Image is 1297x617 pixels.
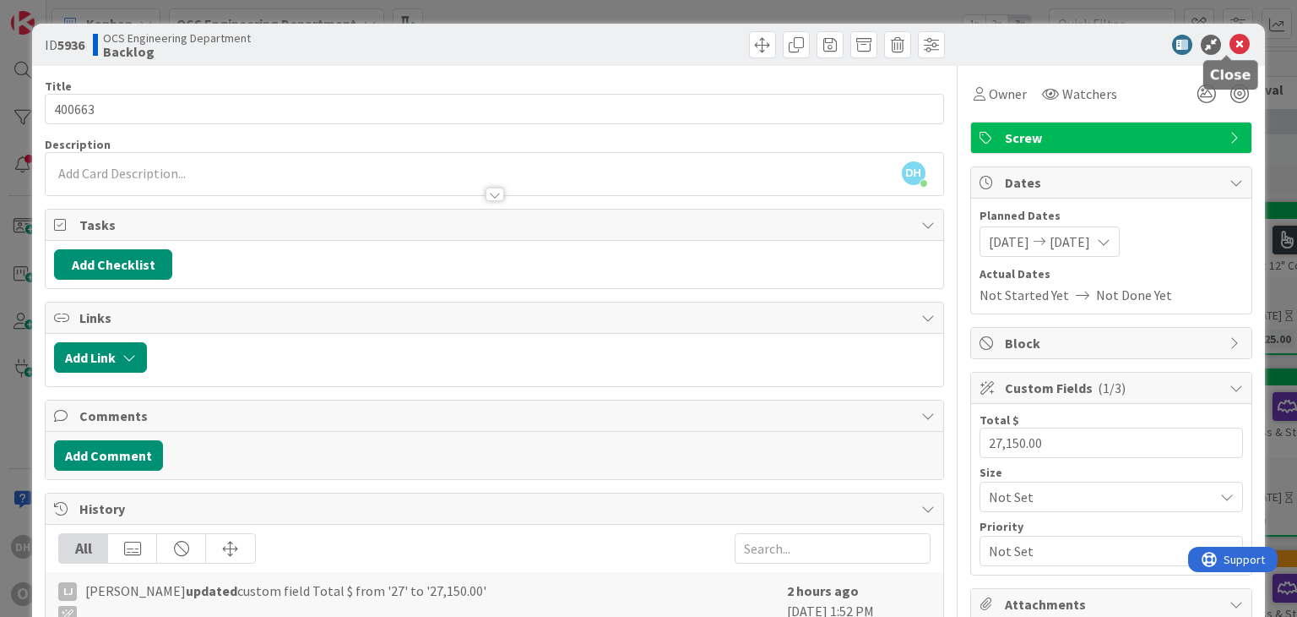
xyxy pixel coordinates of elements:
[1210,67,1251,83] h5: Close
[902,161,925,185] span: DH
[1005,594,1221,614] span: Attachments
[103,31,251,45] span: OCS Engineering Department
[1062,84,1117,104] span: Watchers
[103,45,251,58] b: Backlog
[186,582,237,599] b: updated
[1005,128,1221,148] span: Screw
[1050,232,1090,252] span: [DATE]
[1098,379,1126,396] span: ( 1/3 )
[79,499,912,519] span: History
[735,533,931,564] input: Search...
[35,3,77,23] span: Support
[58,582,77,601] div: LJ
[45,137,111,152] span: Description
[989,539,1205,563] span: Not Set
[79,308,912,328] span: Links
[45,79,72,94] label: Title
[45,94,943,124] input: type card name here...
[989,84,1027,104] span: Owner
[57,36,84,53] b: 5936
[54,249,172,280] button: Add Checklist
[980,467,1243,478] div: Size
[980,265,1243,283] span: Actual Dates
[54,342,147,373] button: Add Link
[989,485,1205,509] span: Not Set
[1005,378,1221,398] span: Custom Fields
[79,215,912,235] span: Tasks
[980,207,1243,225] span: Planned Dates
[1005,333,1221,353] span: Block
[79,406,912,426] span: Comments
[787,582,859,599] b: 2 hours ago
[45,35,84,55] span: ID
[1005,172,1221,193] span: Dates
[980,285,1069,305] span: Not Started Yet
[980,521,1243,532] div: Priority
[989,232,1029,252] span: [DATE]
[54,440,163,471] button: Add Comment
[980,412,1019,428] label: Total $
[1096,285,1172,305] span: Not Done Yet
[59,534,108,563] div: All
